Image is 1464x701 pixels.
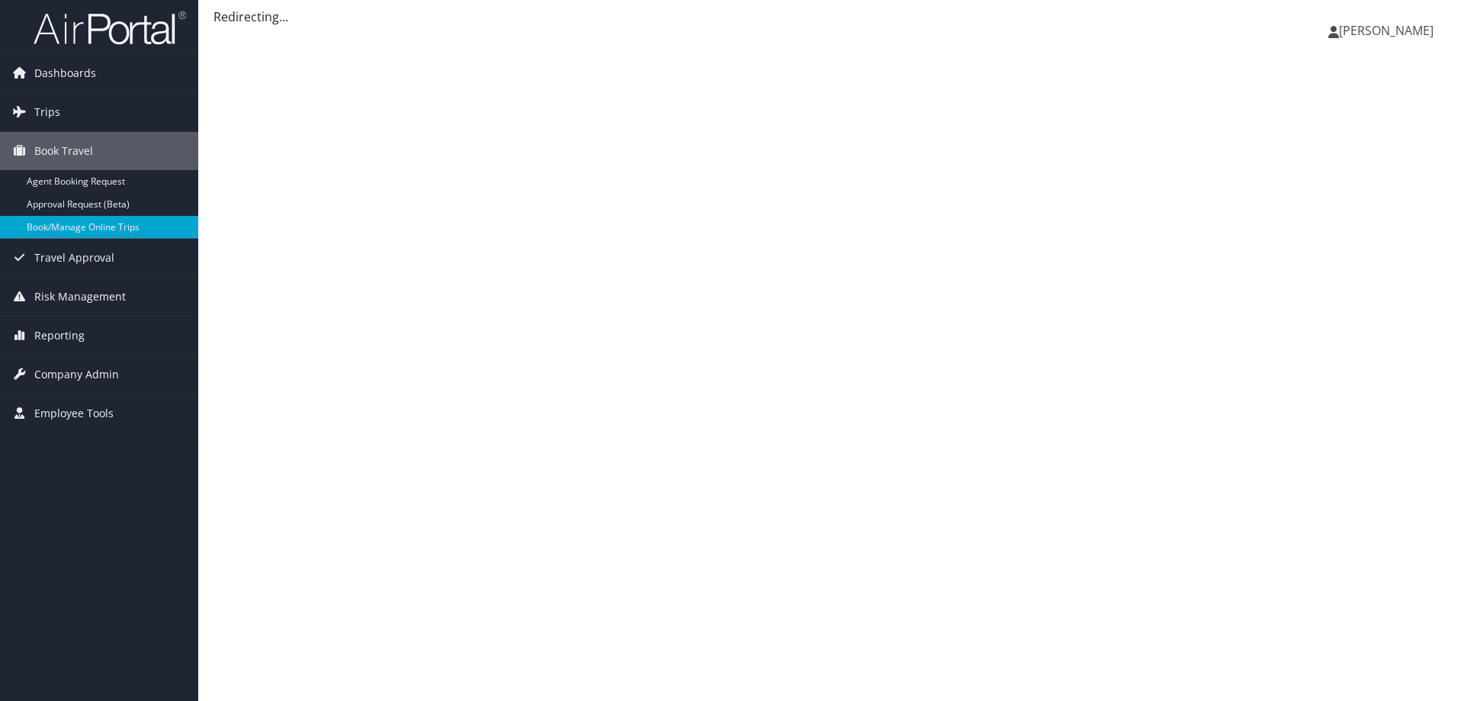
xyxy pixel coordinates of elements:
[34,317,85,355] span: Reporting
[34,278,126,316] span: Risk Management
[34,355,119,394] span: Company Admin
[34,10,186,46] img: airportal-logo.png
[34,132,93,170] span: Book Travel
[34,93,60,131] span: Trips
[34,239,114,277] span: Travel Approval
[34,394,114,432] span: Employee Tools
[1328,8,1449,53] a: [PERSON_NAME]
[213,8,1449,26] div: Redirecting...
[34,54,96,92] span: Dashboards
[1339,22,1433,39] span: [PERSON_NAME]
